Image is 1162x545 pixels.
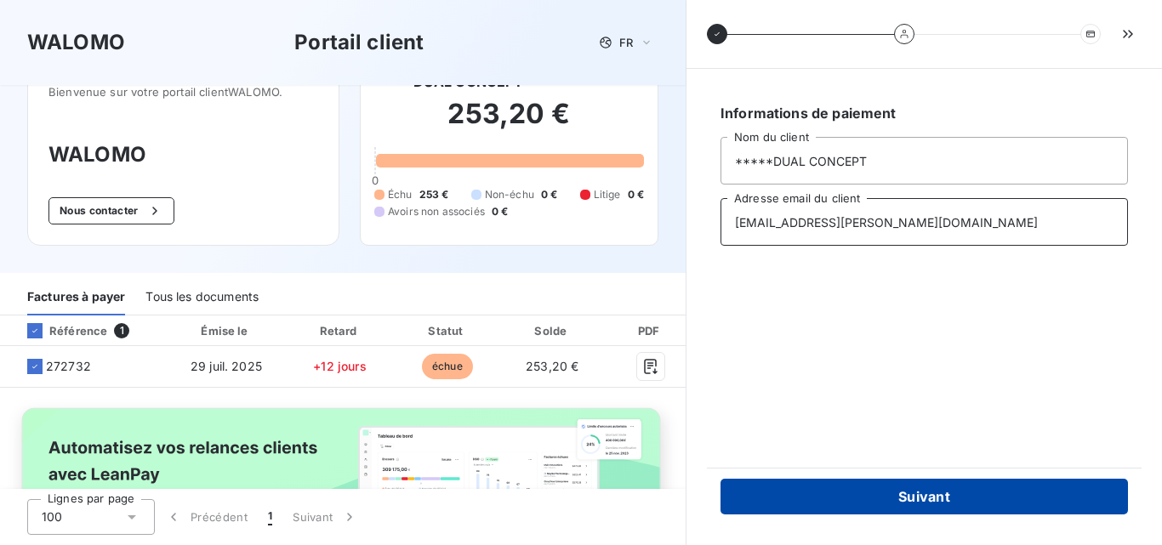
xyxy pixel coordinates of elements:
h3: WALOMO [27,27,125,58]
span: Litige [594,187,621,202]
div: Référence [14,323,107,338]
button: Suivant [721,479,1128,514]
span: +12 jours [313,359,366,373]
div: Statut [397,322,497,339]
input: placeholder [721,198,1128,246]
div: Retard [289,322,391,339]
span: échue [422,354,473,379]
span: 0 [372,173,379,187]
h2: 253,20 € [374,97,644,148]
h6: Informations de paiement [721,103,1128,123]
span: Bienvenue sur votre portail client WALOMO . [48,85,318,99]
span: 100 [42,508,62,525]
span: 1 [114,323,129,338]
div: Factures à payer [27,280,125,315]
span: 0 € [541,187,557,202]
span: Échu [388,187,413,202]
span: Avoirs non associés [388,204,485,219]
span: 272732 [46,358,91,375]
span: 29 juil. 2025 [191,359,262,373]
div: Solde [504,322,601,339]
div: Tous les documents [145,280,259,315]
div: Émise le [170,322,282,339]
span: FR [619,36,633,49]
span: Non-échu [485,187,534,202]
span: 0 € [492,204,508,219]
input: placeholder [721,137,1128,185]
span: 1 [268,508,272,525]
h3: WALOMO [48,139,318,170]
span: 0 € [628,187,644,202]
button: Précédent [155,499,258,535]
span: 253 € [419,187,449,202]
button: 1 [258,499,282,535]
button: Suivant [282,499,368,535]
h3: Portail client [294,27,424,58]
div: PDF [607,322,693,339]
span: 253,20 € [526,359,578,373]
button: Nous contacter [48,197,174,224]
